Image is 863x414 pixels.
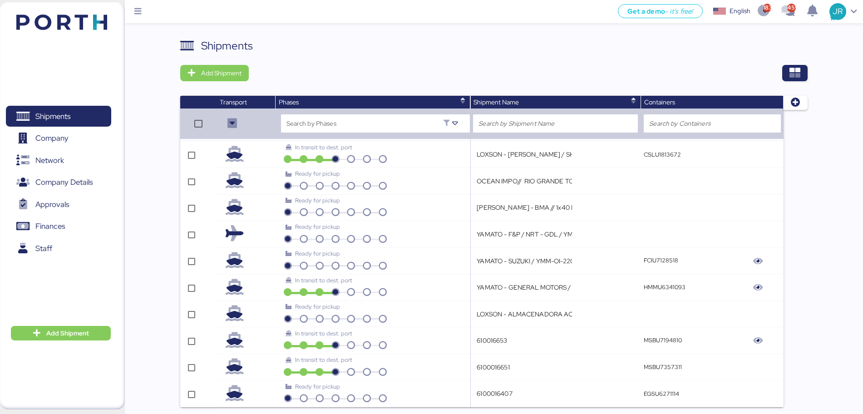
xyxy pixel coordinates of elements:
span: In transit to dest. port [295,356,352,364]
span: Phases [279,98,299,106]
a: Finances [6,216,111,237]
span: Network [35,154,64,167]
span: In transit to dest. port [295,276,352,284]
button: Add Shipment [11,326,111,340]
span: Ready for pickup [295,223,340,231]
span: Company Details [35,176,93,189]
a: Staff [6,238,111,259]
button: Add Shipment [180,65,249,81]
div: English [730,6,750,16]
span: Finances [35,220,65,233]
div: Shipments [201,38,253,54]
span: Ready for pickup [295,383,340,390]
button: Menu [130,4,146,20]
span: In transit to dest. port [295,330,352,337]
a: Shipments [6,106,111,127]
span: In transit to dest. port [295,143,352,151]
input: Search by Shipment Name [478,118,632,129]
span: Add Shipment [201,68,242,79]
span: Staff [35,242,52,255]
q-button: FCIU7128518 [644,256,678,264]
span: Containers [644,98,675,106]
input: Search by Containers [649,118,775,129]
q-button: MSBU7194810 [644,336,682,344]
a: Company Details [6,172,111,193]
q-button: HMMU6341093 [644,283,685,291]
span: Transport [220,98,247,106]
span: Shipments [35,110,70,123]
span: JR [833,5,843,17]
span: Add Shipment [46,328,89,339]
a: Company [6,128,111,149]
span: Ready for pickup [295,250,340,257]
span: Ready for pickup [295,197,340,204]
a: Approvals [6,194,111,215]
span: Approvals [35,198,69,211]
span: Shipment Name [473,98,519,106]
q-button: EGSU6271114 [644,390,679,398]
span: Company [35,132,69,145]
span: Ready for pickup [295,303,340,310]
q-button: MSBU7357311 [644,363,682,371]
a: Network [6,150,111,171]
span: Ready for pickup [295,170,340,177]
q-button: CSLU1813672 [644,151,681,158]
